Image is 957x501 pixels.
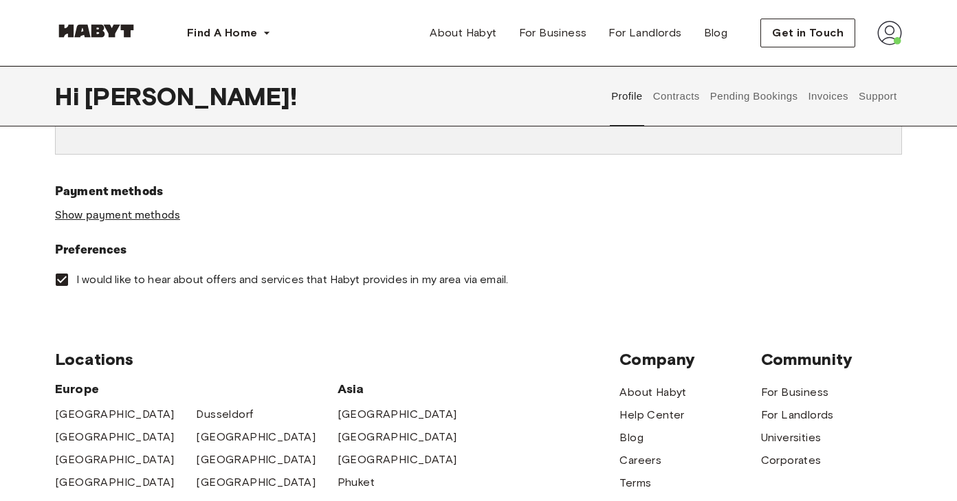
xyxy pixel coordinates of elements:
a: Careers [619,452,661,469]
button: Invoices [806,66,850,126]
span: [PERSON_NAME] ! [85,82,297,111]
span: Company [619,349,760,370]
a: For Business [761,384,829,401]
img: avatar [877,21,902,45]
span: I would like to hear about offers and services that Habyt provides in my area via email. [76,272,508,287]
span: Community [761,349,902,370]
a: [GEOGRAPHIC_DATA] [55,429,175,445]
a: [GEOGRAPHIC_DATA] [196,429,316,445]
a: [GEOGRAPHIC_DATA] [55,474,175,491]
a: For Landlords [597,19,692,47]
span: Europe [55,381,338,397]
a: Blog [619,430,643,446]
span: For Business [519,25,587,41]
button: Contracts [651,66,701,126]
a: [GEOGRAPHIC_DATA] [338,406,457,423]
span: About Habyt [430,25,496,41]
span: Locations [55,349,619,370]
a: Blog [693,19,739,47]
div: user profile tabs [606,66,902,126]
h6: Payment methods [55,182,902,201]
a: [GEOGRAPHIC_DATA] [55,452,175,468]
a: About Habyt [619,384,686,401]
a: For Business [508,19,598,47]
a: Show payment methods [55,208,180,223]
button: Find A Home [176,19,282,47]
a: Terms [619,475,651,491]
span: Hi [55,82,85,111]
span: For Landlords [608,25,681,41]
span: Asia [338,381,478,397]
a: [GEOGRAPHIC_DATA] [338,429,457,445]
span: Get in Touch [772,25,844,41]
button: Support [857,66,899,126]
span: Find A Home [187,25,257,41]
button: Get in Touch [760,19,855,47]
a: [GEOGRAPHIC_DATA] [196,452,316,468]
a: Universities [761,430,822,446]
a: [GEOGRAPHIC_DATA] [338,452,457,468]
span: Blog [704,25,728,41]
a: For Landlords [761,407,834,423]
a: Corporates [761,452,822,469]
img: Habyt [55,24,137,38]
h6: Preferences [55,241,902,260]
a: About Habyt [419,19,507,47]
a: Help Center [619,407,684,423]
a: Dusseldorf [196,406,253,423]
a: [GEOGRAPHIC_DATA] [55,406,175,423]
button: Pending Bookings [708,66,800,126]
button: Profile [610,66,645,126]
a: [GEOGRAPHIC_DATA] [196,474,316,491]
a: Phuket [338,474,375,491]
